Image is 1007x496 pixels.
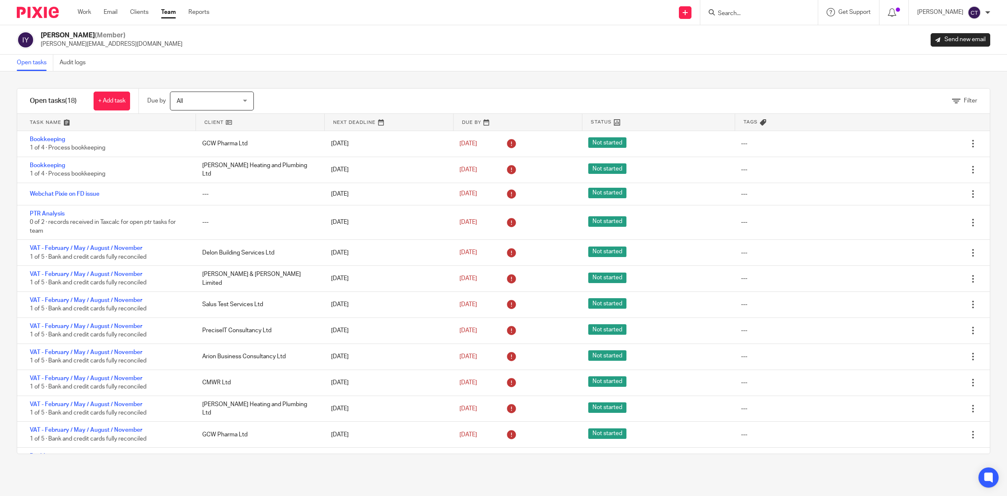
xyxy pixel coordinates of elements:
p: [PERSON_NAME] [917,8,963,16]
a: Bookkeeping [30,136,65,142]
div: [DATE] [323,296,451,313]
img: svg%3E [17,31,34,49]
a: VAT - February / May / August / November [30,375,142,381]
div: --- [194,214,323,231]
span: 1 of 5 · Bank and credit cards fully reconciled [30,280,146,286]
div: [DATE] [323,374,451,391]
span: [DATE] [459,191,477,197]
span: Not started [588,428,626,439]
a: VAT - February / May / August / November [30,349,142,355]
span: Get Support [838,9,871,15]
span: [DATE] [459,302,477,307]
span: 1 of 5 · Bank and credit cards fully reconciled [30,436,146,442]
span: Not started [588,137,626,148]
div: [DATE] [323,452,451,469]
div: [DATE] [323,322,451,339]
span: Not started [588,402,626,413]
a: + Add task [94,92,130,110]
span: 1 of 5 · Bank and credit cards fully reconciled [30,306,146,312]
p: Due by [147,97,166,105]
div: [DATE] [323,135,451,152]
div: [PERSON_NAME] Heating and Plumbing Ltd [194,396,323,422]
div: GCW Pharma Ltd [194,135,323,152]
div: [PERSON_NAME] Heating and Plumbing Ltd [194,157,323,183]
a: VAT - February / May / August / November [30,297,142,303]
div: Delon Building Services Ltd [194,244,323,261]
span: Not started [588,163,626,174]
div: Salus Test Services Ltd [194,296,323,313]
span: [DATE] [459,328,477,333]
a: Bookkeeping [30,453,65,459]
div: --- [741,139,747,148]
span: 1 of 5 · Bank and credit cards fully reconciled [30,332,146,338]
span: Status [591,118,612,126]
span: Filter [964,98,977,104]
span: [DATE] [459,167,477,173]
div: [DATE] [323,270,451,287]
span: (18) [65,97,77,104]
div: [DATE] [323,214,451,231]
div: Arion Business Consultancy Ltd [194,348,323,365]
a: VAT - February / May / August / November [30,323,142,329]
img: svg%3E [968,6,981,19]
a: Reports [188,8,209,16]
span: 1 of 5 · Bank and credit cards fully reconciled [30,358,146,364]
span: Not started [588,376,626,387]
div: --- [741,165,747,174]
span: [DATE] [459,141,477,147]
span: [DATE] [459,380,477,386]
div: [DATE] [323,400,451,417]
span: 0 of 2 · records received in Taxcalc for open ptr tasks for team [30,219,176,234]
span: Not started [588,350,626,361]
div: --- [741,352,747,361]
div: CMWR Ltd [194,374,323,391]
input: Search [717,10,793,18]
img: Pixie [17,7,59,18]
span: 1 of 5 · Bank and credit cards fully reconciled [30,410,146,416]
span: 1 of 5 · Bank and credit cards fully reconciled [30,384,146,390]
a: Webchat Pixie on FD issue [30,191,99,197]
h1: Open tasks [30,97,77,105]
span: Not started [588,216,626,227]
div: --- [741,326,747,335]
div: --- [741,430,747,439]
a: PTR Analysis [30,211,65,217]
span: [DATE] [459,432,477,438]
span: Tags [744,118,758,126]
span: 1 of 5 · Bank and credit cards fully reconciled [30,254,146,260]
a: VAT - February / May / August / November [30,402,142,407]
span: [DATE] [459,219,477,225]
span: All [177,98,183,104]
div: --- [741,190,747,198]
p: [PERSON_NAME][EMAIL_ADDRESS][DOMAIN_NAME] [41,40,183,48]
a: Audit logs [60,55,92,71]
div: --- [194,186,323,202]
span: [DATE] [459,354,477,360]
div: [DATE] [323,161,451,178]
a: Clients [130,8,149,16]
div: [PERSON_NAME] & [PERSON_NAME] Limited [194,266,323,291]
div: [DATE] [323,426,451,443]
span: 1 of 4 · Process bookkeeping [30,171,105,177]
a: VAT - February / May / August / November [30,245,142,251]
a: Open tasks [17,55,53,71]
span: Not started [588,298,626,309]
a: VAT - February / May / August / November [30,427,142,433]
div: GCW Pharma Ltd [194,426,323,443]
span: 1 of 4 · Process bookkeeping [30,145,105,151]
div: PreciseIT Consultancy Ltd [194,322,323,339]
div: [DATE] [323,186,451,202]
div: --- [741,249,747,257]
div: --- [741,404,747,413]
span: Not started [588,273,626,283]
div: [DATE] [323,348,451,365]
div: --- [741,274,747,283]
span: [DATE] [459,250,477,256]
a: VAT - February / May / August / November [30,271,142,277]
a: Work [78,8,91,16]
div: --- [741,300,747,309]
span: Not started [588,247,626,257]
span: [DATE] [459,276,477,281]
div: --- [741,218,747,226]
a: Send new email [931,33,990,47]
